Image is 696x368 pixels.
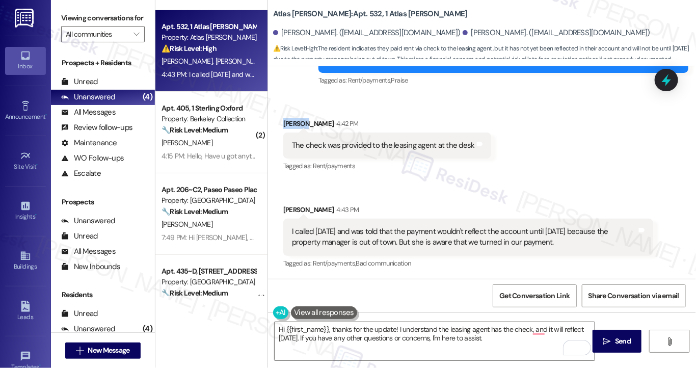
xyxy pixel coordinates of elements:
[162,151,295,161] div: 4:15 PM: Hello, Have u got anything updated?
[51,197,155,207] div: Prospects
[45,112,47,119] span: •
[61,216,115,226] div: Unanswered
[66,26,128,42] input: All communities
[313,259,356,268] span: Rent/payments ,
[162,114,256,124] div: Property: Berkeley Collection
[61,168,101,179] div: Escalate
[15,9,36,28] img: ResiDesk Logo
[356,259,411,268] span: Bad communication
[140,321,155,337] div: (4)
[162,103,256,114] div: Apt. 405, 1 Sterling Oxford
[61,246,116,257] div: All Messages
[162,21,256,32] div: Apt. 532, 1 Atlas [PERSON_NAME]
[162,44,217,53] strong: ⚠️ Risk Level: High
[51,290,155,300] div: Residents
[140,89,155,105] div: (4)
[273,44,317,52] strong: ⚠️ Risk Level: High
[313,162,356,170] span: Rent/payments
[61,308,98,319] div: Unread
[162,125,228,135] strong: 🔧 Risk Level: Medium
[5,147,46,175] a: Site Visit •
[283,159,491,173] div: Tagged as:
[391,76,408,85] span: Praise
[35,212,37,219] span: •
[61,107,116,118] div: All Messages
[61,261,120,272] div: New Inbounds
[61,92,115,102] div: Unanswered
[215,57,266,66] span: [PERSON_NAME]
[463,28,650,38] div: [PERSON_NAME]. ([EMAIL_ADDRESS][DOMAIN_NAME])
[334,204,359,215] div: 4:43 PM
[615,336,631,347] span: Send
[593,330,642,353] button: Send
[61,76,98,87] div: Unread
[5,247,46,275] a: Buildings
[283,256,653,271] div: Tagged as:
[665,337,673,346] i: 
[162,207,228,216] strong: 🔧 Risk Level: Medium
[162,288,228,298] strong: 🔧 Risk Level: Medium
[334,118,358,129] div: 4:42 PM
[61,231,98,242] div: Unread
[5,298,46,325] a: Leads
[61,122,132,133] div: Review follow-ups
[292,226,637,248] div: I called [DATE] and was told that the payment wouldn't reflect the account until [DATE] because t...
[133,30,139,38] i: 
[162,277,256,287] div: Property: [GEOGRAPHIC_DATA]
[348,76,391,85] span: Rent/payments ,
[283,118,491,133] div: [PERSON_NAME]
[88,345,129,356] span: New Message
[162,138,212,147] span: [PERSON_NAME]
[61,138,117,148] div: Maintenance
[61,10,145,26] label: Viewing conversations for
[162,220,212,229] span: [PERSON_NAME]
[61,153,124,164] div: WO Follow-ups
[582,284,686,307] button: Share Conversation via email
[588,291,679,301] span: Share Conversation via email
[162,195,256,206] div: Property: [GEOGRAPHIC_DATA]
[283,204,653,219] div: [PERSON_NAME]
[292,140,475,151] div: The check was provided to the leasing agent at the desk
[65,343,141,359] button: New Message
[273,28,461,38] div: [PERSON_NAME]. ([EMAIL_ADDRESS][DOMAIN_NAME])
[162,32,256,43] div: Property: Atlas [PERSON_NAME]
[273,43,696,65] span: : The resident indicates they paid rent via check to the leasing agent, but it has not yet been r...
[275,322,595,360] textarea: To enrich screen reader interactions, please activate Accessibility in Grammarly extension settings
[162,185,256,195] div: Apt. 206~C2, Paseo Paseo Place
[603,337,611,346] i: 
[5,47,46,74] a: Inbox
[162,57,216,66] span: [PERSON_NAME]
[61,324,115,334] div: Unanswered
[51,58,155,68] div: Prospects + Residents
[273,9,468,19] b: Atlas [PERSON_NAME]: Apt. 532, 1 Atlas [PERSON_NAME]
[37,162,38,169] span: •
[499,291,570,301] span: Get Conversation Link
[162,266,256,277] div: Apt. 435~D, [STREET_ADDRESS]
[493,284,576,307] button: Get Conversation Link
[76,347,84,355] i: 
[318,73,688,88] div: Tagged as:
[5,197,46,225] a: Insights •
